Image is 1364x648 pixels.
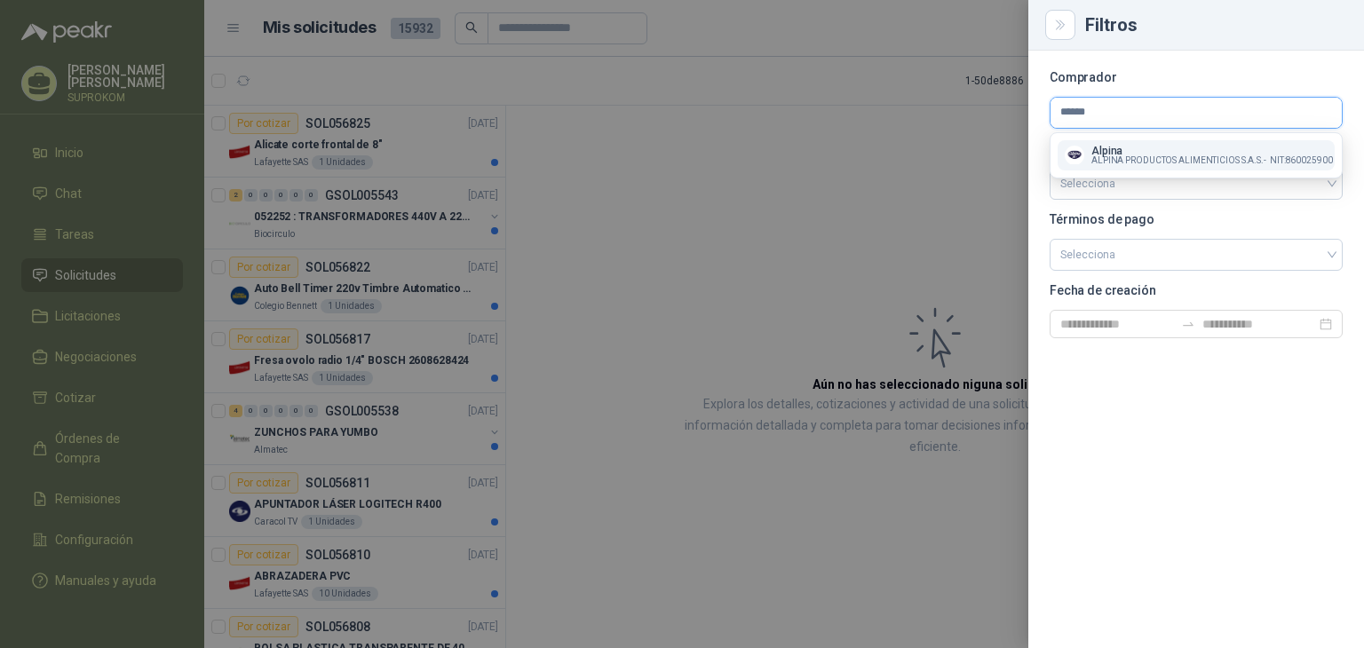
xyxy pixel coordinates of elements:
span: swap-right [1181,317,1195,331]
p: Comprador [1050,72,1343,83]
button: Company LogoAlpinaALPINA PRODUCTOS ALIMENTICIOS S.A.S.-NIT:860025900 [1058,140,1335,170]
div: Filtros [1085,16,1343,34]
button: Close [1050,14,1071,36]
p: Fecha de creación [1050,285,1343,296]
p: Alpina [1091,146,1333,156]
span: NIT : 860025900 [1270,156,1333,165]
p: Términos de pago [1050,214,1343,225]
img: Company Logo [1065,146,1084,165]
span: to [1181,317,1195,331]
span: ALPINA PRODUCTOS ALIMENTICIOS S.A.S. - [1091,156,1266,165]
